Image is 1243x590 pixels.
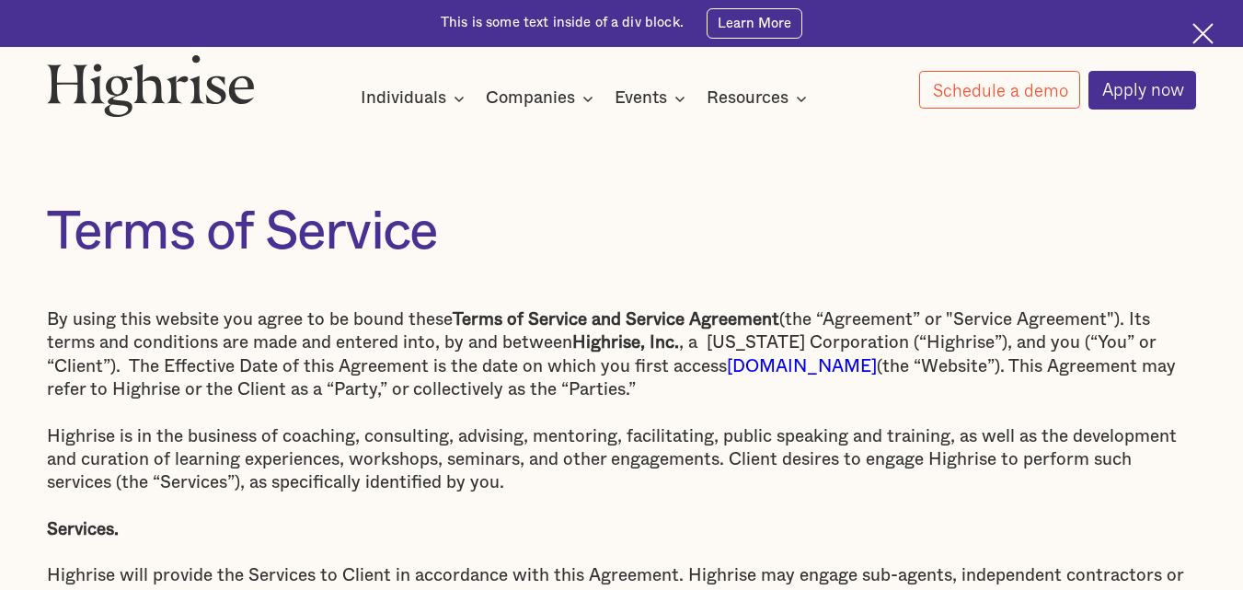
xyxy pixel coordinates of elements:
div: Resources [707,87,788,110]
p: Highrise is in the business of coaching, consulting, advising, mentoring, facilitating, public sp... [47,425,1197,495]
strong: Highrise, Inc. [572,334,679,352]
img: Cross icon [1192,23,1214,44]
a: [DOMAIN_NAME] [727,358,877,376]
div: Resources [707,87,812,110]
div: Events [615,87,691,110]
h1: Terms of Service [47,202,1197,262]
div: Events [615,87,667,110]
div: Individuals [361,87,446,110]
a: Schedule a demo [919,71,1081,109]
strong: Terms of Service and Service Agreement [453,311,779,329]
img: Highrise logo [47,54,255,117]
div: Individuals [361,87,470,110]
div: Companies [486,87,575,110]
div: Companies [486,87,599,110]
p: By using this website you agree to be bound these (the “Agreement” or "Service Agreement"). Its t... [47,308,1197,401]
a: Apply now [1088,71,1197,110]
a: Learn More [707,8,802,39]
div: This is some text inside of a div block. [441,14,684,32]
strong: Services. [47,521,119,538]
